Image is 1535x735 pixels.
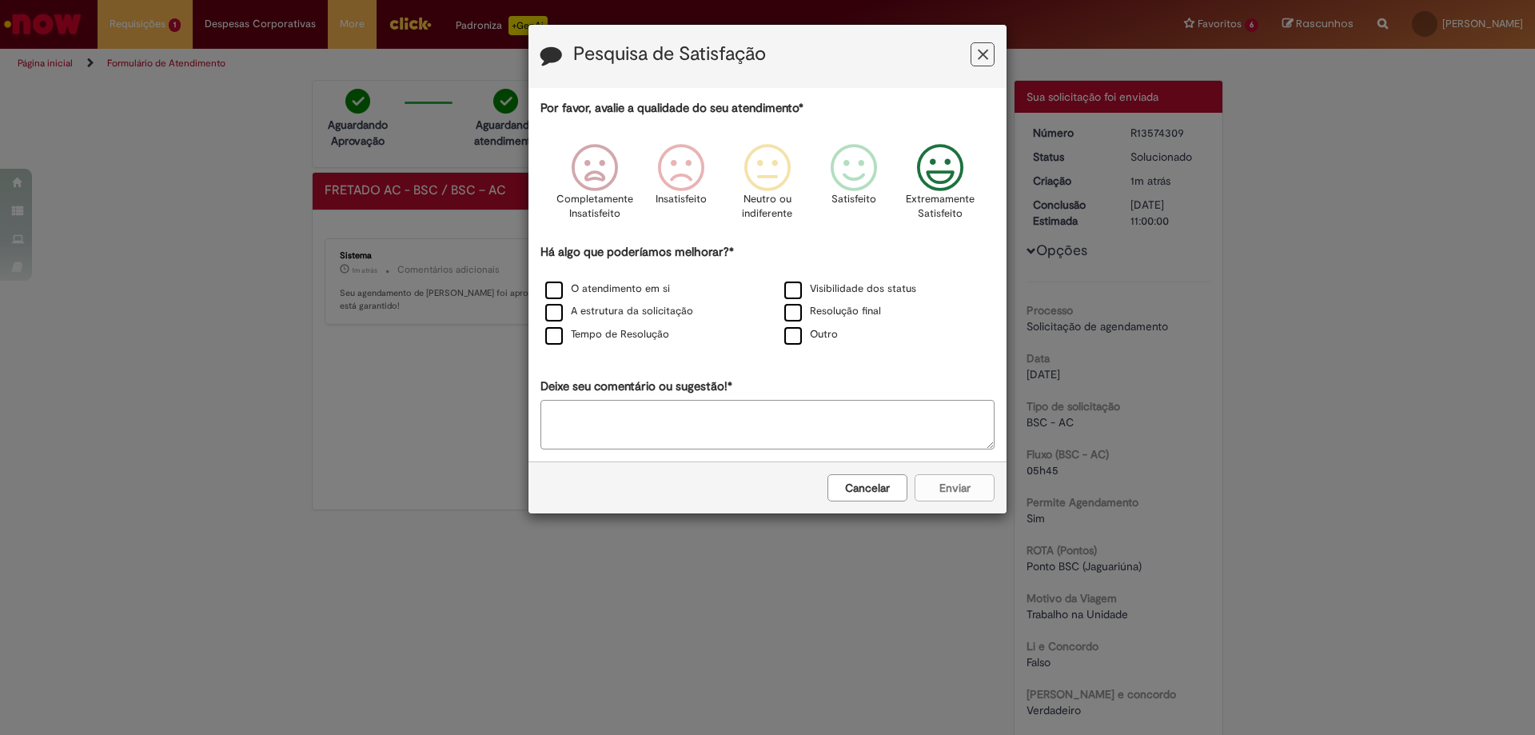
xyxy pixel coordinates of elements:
button: Cancelar [827,474,907,501]
div: Satisfeito [813,132,895,242]
p: Satisfeito [831,192,876,207]
p: Insatisfeito [656,192,707,207]
label: Resolução final [784,304,881,319]
label: Pesquisa de Satisfação [573,44,766,65]
div: Extremamente Satisfeito [899,132,981,242]
p: Neutro ou indiferente [739,192,796,222]
label: Visibilidade dos status [784,282,916,297]
label: O atendimento em si [545,282,670,297]
label: A estrutura da solicitação [545,304,693,319]
div: Insatisfeito [640,132,722,242]
label: Tempo de Resolução [545,327,669,342]
label: Outro [784,327,838,342]
div: Completamente Insatisfeito [553,132,635,242]
p: Extremamente Satisfeito [906,192,975,222]
label: Por favor, avalie a qualidade do seu atendimento* [540,100,803,117]
label: Deixe seu comentário ou sugestão!* [540,378,732,395]
div: Há algo que poderíamos melhorar?* [540,244,995,347]
p: Completamente Insatisfeito [556,192,633,222]
div: Neutro ou indiferente [727,132,808,242]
